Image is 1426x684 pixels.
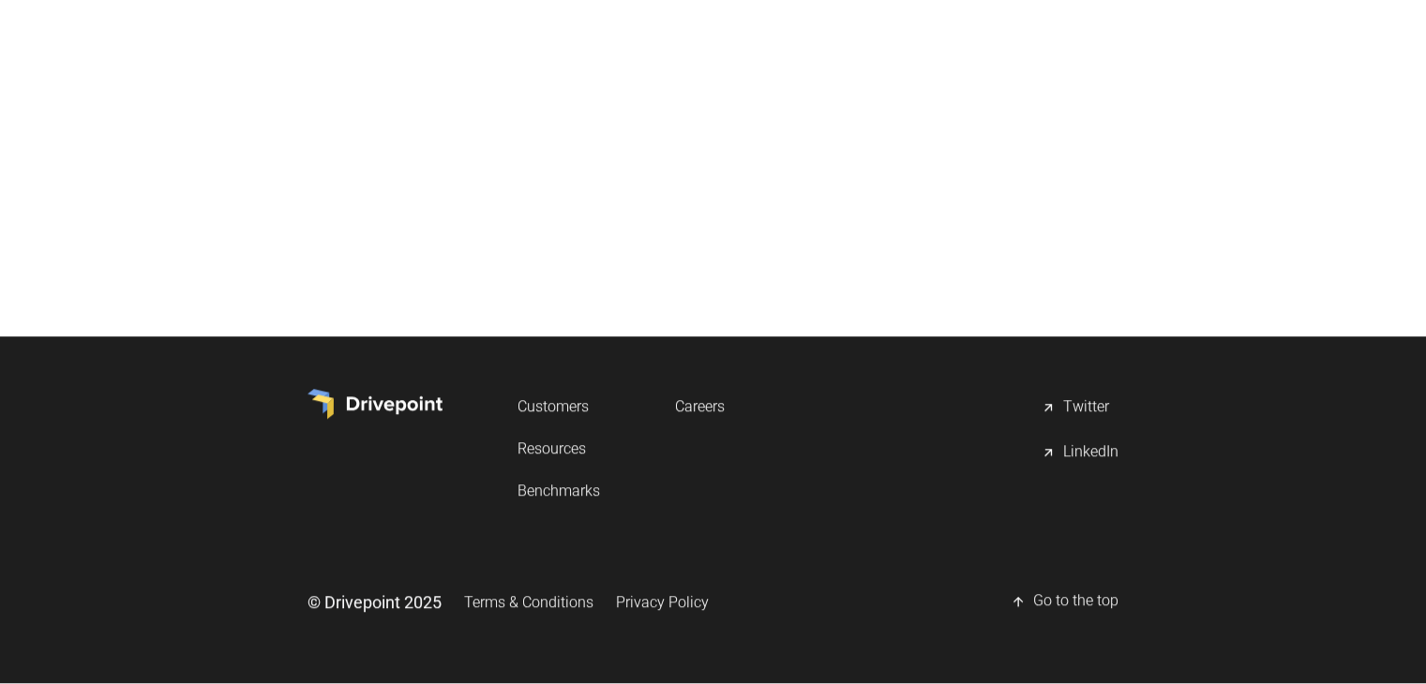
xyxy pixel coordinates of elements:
[1063,396,1109,419] div: Twitter
[518,431,600,466] a: Resources
[308,590,442,614] div: © Drivepoint 2025
[616,585,709,619] a: Privacy Policy
[1063,441,1118,464] div: LinkedIn
[1033,590,1118,613] div: Go to the top
[1011,583,1118,620] a: Go to the top
[1041,389,1118,426] a: Twitter
[1041,434,1118,471] a: LinkedIn
[675,389,725,424] a: Careers
[464,585,593,619] a: Terms & Conditions
[518,473,600,508] a: Benchmarks
[518,389,600,424] a: Customers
